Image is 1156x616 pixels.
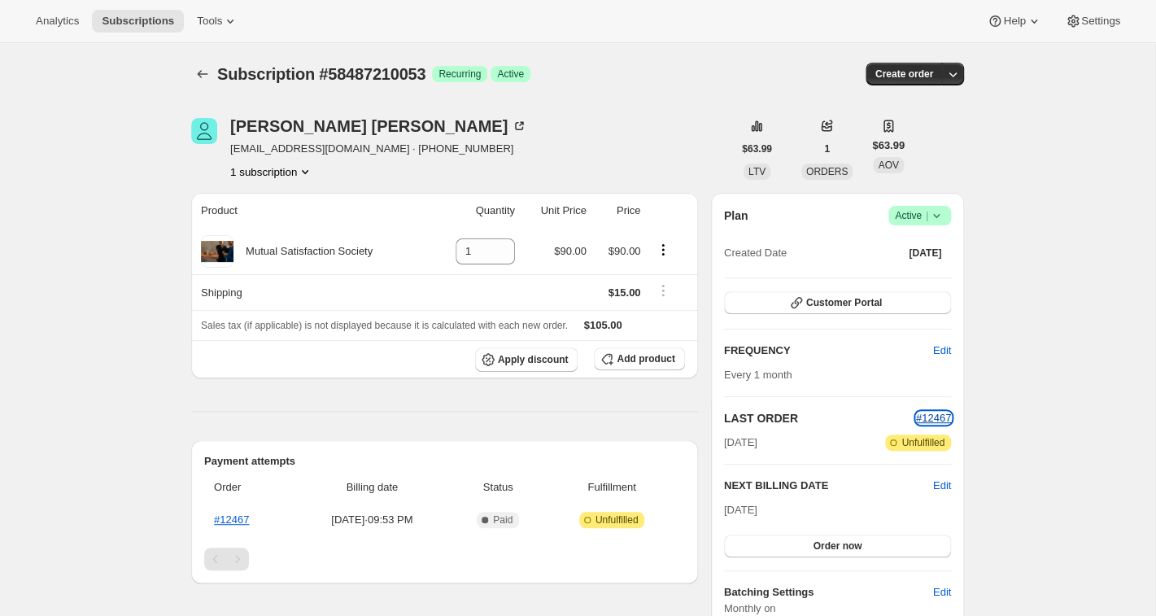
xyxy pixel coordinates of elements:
[217,65,425,83] span: Subscription #58487210053
[197,15,222,28] span: Tools
[916,410,951,426] button: #12467
[724,291,951,314] button: Customer Portal
[732,138,782,160] button: $63.99
[204,470,292,505] th: Order
[26,10,89,33] button: Analytics
[806,166,848,177] span: ORDERS
[497,68,524,81] span: Active
[724,584,933,601] h6: Batching Settings
[617,352,674,365] span: Add product
[650,241,676,259] button: Product actions
[748,166,766,177] span: LTV
[609,286,641,299] span: $15.00
[92,10,184,33] button: Subscriptions
[933,584,951,601] span: Edit
[901,436,944,449] span: Unfulfilled
[1003,15,1025,28] span: Help
[591,193,646,229] th: Price
[297,479,447,496] span: Billing date
[594,347,684,370] button: Add product
[230,141,527,157] span: [EMAIL_ADDRESS][DOMAIN_NAME] · [PHONE_NUMBER]
[824,142,830,155] span: 1
[933,478,951,494] button: Edit
[923,338,961,364] button: Edit
[214,513,249,526] a: #12467
[191,193,431,229] th: Product
[872,138,905,154] span: $63.99
[813,540,862,553] span: Order now
[191,63,214,85] button: Subscriptions
[923,579,961,605] button: Edit
[609,245,641,257] span: $90.00
[806,296,882,309] span: Customer Portal
[875,68,933,81] span: Create order
[102,15,174,28] span: Subscriptions
[498,353,569,366] span: Apply discount
[297,512,447,528] span: [DATE] · 09:53 PM
[230,118,527,134] div: [PERSON_NAME] [PERSON_NAME]
[916,412,951,424] a: #12467
[724,410,916,426] h2: LAST ORDER
[438,68,481,81] span: Recurring
[899,242,951,264] button: [DATE]
[724,208,748,224] h2: Plan
[230,164,313,180] button: Product actions
[36,15,79,28] span: Analytics
[1081,15,1120,28] span: Settings
[191,118,217,144] span: Michael Lindbloom
[866,63,943,85] button: Create order
[520,193,591,229] th: Unit Price
[548,479,674,496] span: Fulfillment
[724,343,933,359] h2: FREQUENCY
[724,535,951,557] button: Order now
[191,274,431,310] th: Shipping
[431,193,520,229] th: Quantity
[878,159,898,171] span: AOV
[724,504,757,516] span: [DATE]
[201,320,568,331] span: Sales tax (if applicable) is not displayed because it is calculated with each new order.
[724,245,787,261] span: Created Date
[233,243,373,260] div: Mutual Satisfaction Society
[724,478,933,494] h2: NEXT BILLING DATE
[457,479,539,496] span: Status
[1055,10,1130,33] button: Settings
[493,513,513,526] span: Paid
[814,138,840,160] button: 1
[554,245,587,257] span: $90.00
[595,513,639,526] span: Unfulfilled
[187,10,248,33] button: Tools
[926,209,928,222] span: |
[977,10,1051,33] button: Help
[204,548,685,570] nav: Pagination
[724,435,757,451] span: [DATE]
[204,453,685,470] h2: Payment attempts
[909,247,941,260] span: [DATE]
[724,369,792,381] span: Every 1 month
[650,282,676,299] button: Shipping actions
[933,343,951,359] span: Edit
[742,142,772,155] span: $63.99
[475,347,578,372] button: Apply discount
[895,208,944,224] span: Active
[584,319,622,331] span: $105.00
